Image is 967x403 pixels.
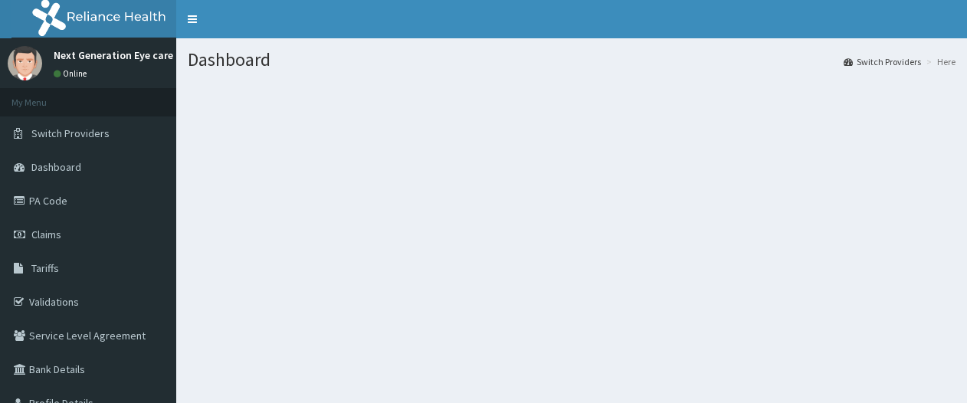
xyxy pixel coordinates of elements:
[8,46,42,80] img: User Image
[844,55,921,68] a: Switch Providers
[31,261,59,275] span: Tariffs
[31,160,81,174] span: Dashboard
[54,68,90,79] a: Online
[54,50,192,61] p: Next Generation Eye care Ltd
[923,55,956,68] li: Here
[31,228,61,241] span: Claims
[31,126,110,140] span: Switch Providers
[188,50,956,70] h1: Dashboard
